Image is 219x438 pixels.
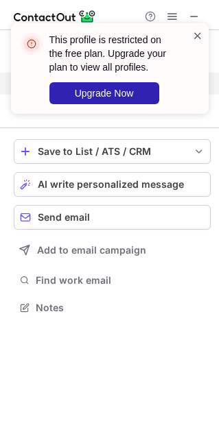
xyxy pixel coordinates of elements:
[14,238,211,263] button: Add to email campaign
[37,245,146,256] span: Add to email campaign
[21,33,43,55] img: error
[49,33,176,74] header: This profile is restricted on the free plan. Upgrade your plan to view all profiles.
[75,88,134,99] span: Upgrade Now
[38,146,187,157] div: Save to List / ATS / CRM
[36,274,205,287] span: Find work email
[14,8,96,25] img: ContactOut v5.3.10
[36,302,205,314] span: Notes
[49,82,159,104] button: Upgrade Now
[14,271,211,290] button: Find work email
[38,212,90,223] span: Send email
[38,179,184,190] span: AI write personalized message
[14,139,211,164] button: save-profile-one-click
[14,172,211,197] button: AI write personalized message
[14,205,211,230] button: Send email
[14,298,211,317] button: Notes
